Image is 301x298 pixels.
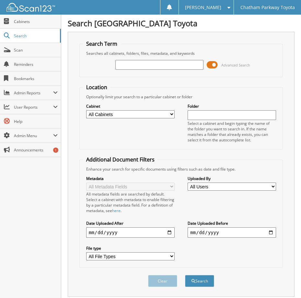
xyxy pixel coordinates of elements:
span: Search [14,33,57,39]
h1: Search [GEOGRAPHIC_DATA] Toyota [68,18,295,29]
label: Uploaded By [188,176,276,181]
input: start [86,227,175,238]
span: User Reports [14,104,53,110]
label: File type [86,245,175,251]
div: Optionally limit your search to a particular cabinet or folder [83,94,279,100]
div: 1 [53,148,58,153]
span: Advanced Search [221,63,250,67]
span: Admin Menu [14,133,53,138]
a: here [112,208,121,213]
span: Chatham Parkway Toyota [240,6,295,9]
legend: Additional Document Filters [83,156,158,163]
legend: Location [83,84,110,91]
img: scan123-logo-white.svg [6,3,55,12]
label: Folder [188,103,276,109]
span: Cabinets [14,19,58,24]
span: Admin Reports [14,90,53,96]
div: All metadata fields are searched by default. Select a cabinet with metadata to enable filtering b... [86,191,175,213]
span: Announcements [14,147,58,153]
legend: Search Term [83,40,121,47]
div: Enhance your search for specific documents using filters such as date and file type. [83,166,279,172]
label: Date Uploaded Before [188,221,276,226]
button: Clear [148,275,177,287]
span: [PERSON_NAME] [185,6,221,9]
span: Reminders [14,62,58,67]
label: Metadata [86,176,175,181]
label: Cabinet [86,103,175,109]
span: Help [14,119,58,124]
div: Select a cabinet and begin typing the name of the folder you want to search in. If the name match... [188,121,276,143]
span: Bookmarks [14,76,58,81]
button: Search [185,275,214,287]
span: Scan [14,47,58,53]
div: Searches all cabinets, folders, files, metadata, and keywords [83,51,279,56]
input: end [188,227,276,238]
label: Date Uploaded After [86,221,175,226]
